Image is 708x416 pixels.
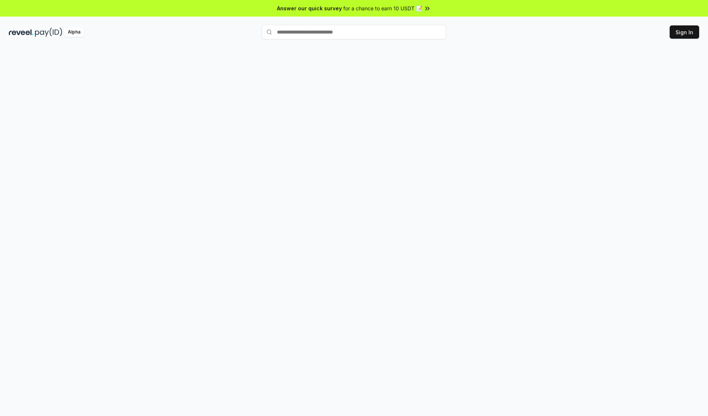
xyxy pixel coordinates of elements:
button: Sign In [670,25,699,39]
img: pay_id [35,28,62,37]
span: Answer our quick survey [277,4,342,12]
span: for a chance to earn 10 USDT 📝 [343,4,422,12]
img: reveel_dark [9,28,34,37]
div: Alpha [64,28,84,37]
